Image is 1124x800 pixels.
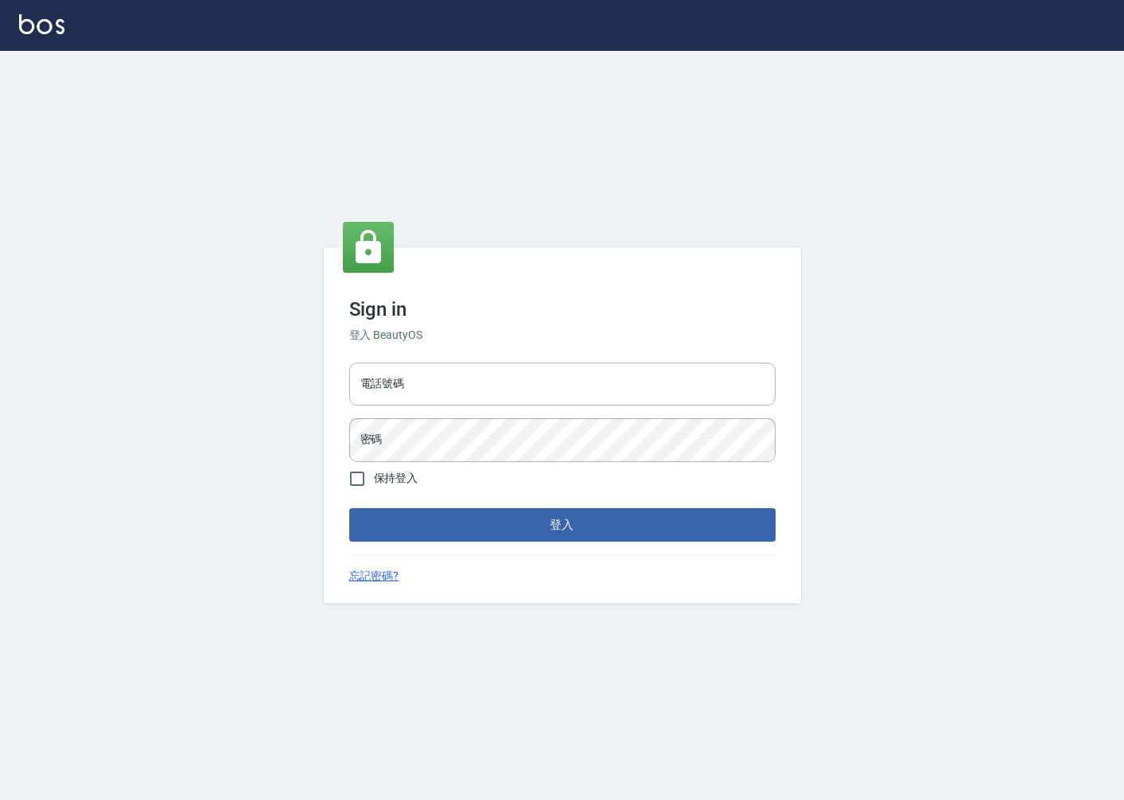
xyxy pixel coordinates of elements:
img: Logo [19,14,64,34]
h6: 登入 BeautyOS [349,327,776,344]
h3: Sign in [349,298,776,320]
a: 忘記密碼? [349,568,399,584]
span: 保持登入 [374,470,418,487]
button: 登入 [349,508,776,542]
